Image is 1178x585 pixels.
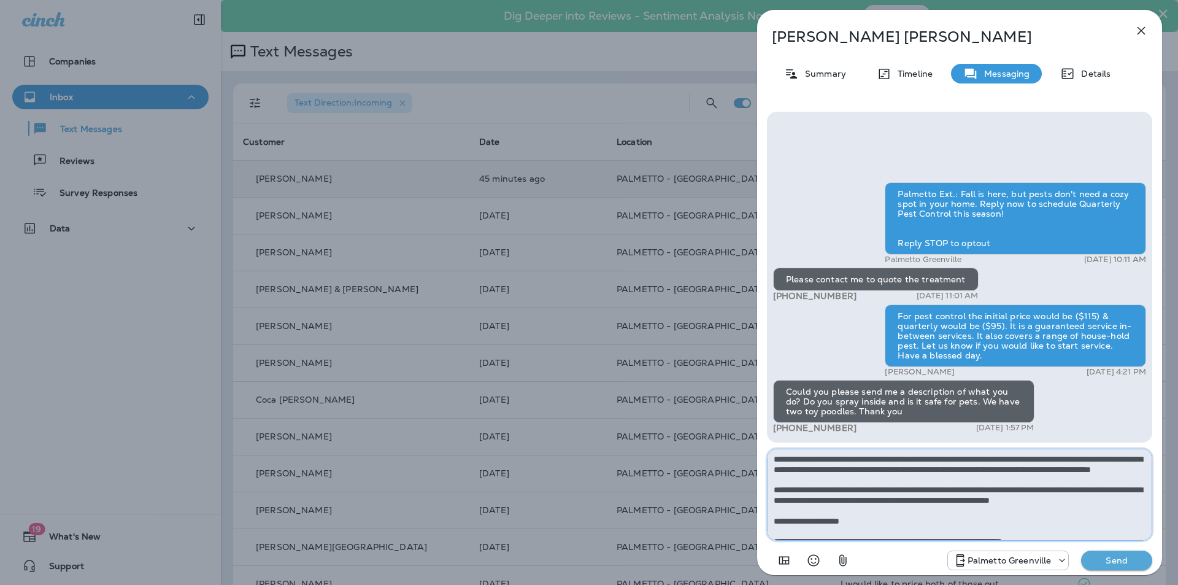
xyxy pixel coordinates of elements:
button: Select an emoji [801,548,826,573]
button: Add in a premade template [772,548,796,573]
p: [DATE] 10:11 AM [1084,255,1146,265]
p: Timeline [891,69,933,79]
div: Could you please send me a description of what you do? Do you spray inside and is it safe for pet... [773,380,1034,423]
span: [PHONE_NUMBER] [773,290,857,301]
p: [DATE] 1:57 PM [976,423,1034,433]
button: Send [1081,551,1152,570]
p: Messaging [978,69,1030,79]
p: [PERSON_NAME] [PERSON_NAME] [772,28,1107,45]
p: Send [1091,555,1142,566]
p: Palmetto Greenville [885,255,961,265]
div: Please contact me to quote the treatment [773,268,979,291]
div: Palmetto Ext.: Fall is here, but pests don't need a cozy spot in your home. Reply now to schedule... [885,182,1146,255]
p: Details [1075,69,1111,79]
p: Summary [799,69,846,79]
p: Palmetto Greenville [968,556,1052,565]
span: [PHONE_NUMBER] [773,422,857,433]
div: +1 (864) 385-1074 [948,553,1069,568]
p: [DATE] 4:21 PM [1087,367,1146,377]
p: [PERSON_NAME] [885,367,955,377]
div: For pest control the initial price would be ($115) & quarterly would be ($95). It is a guaranteed... [885,304,1146,367]
p: [DATE] 11:01 AM [917,291,979,301]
